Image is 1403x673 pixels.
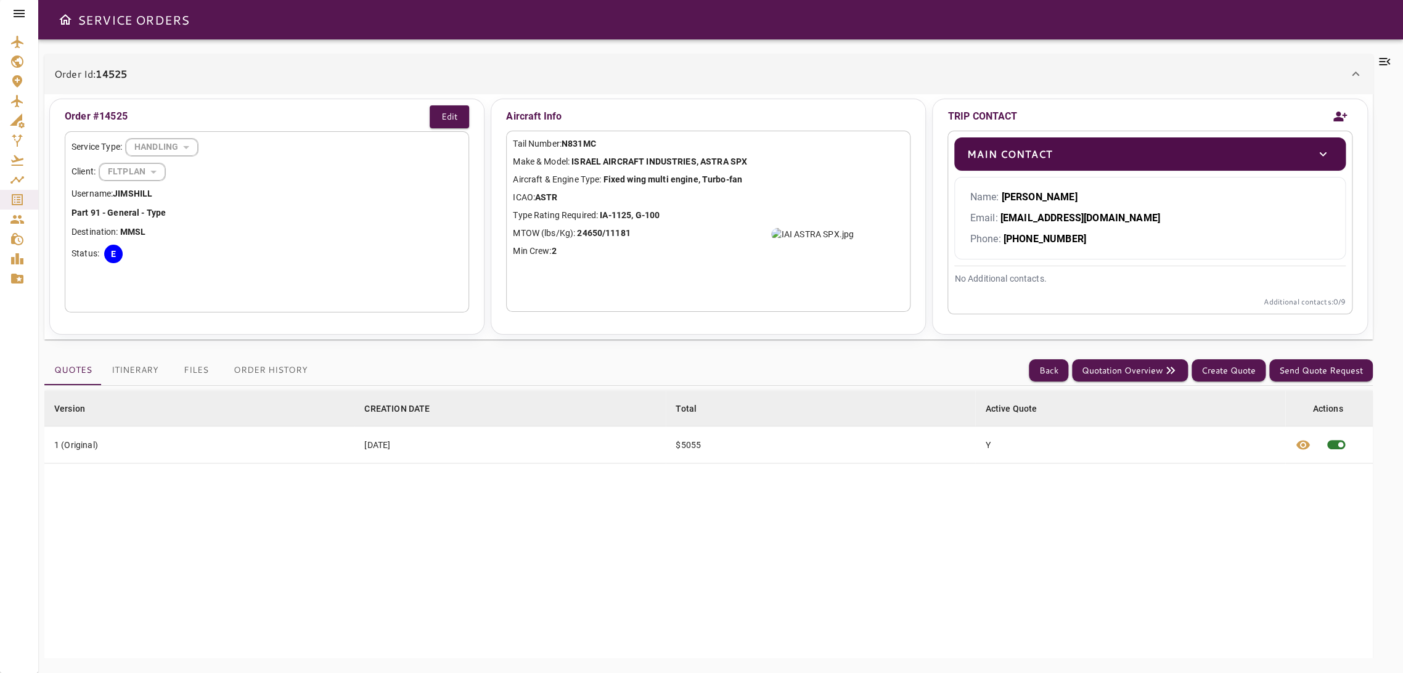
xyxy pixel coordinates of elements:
div: basic tabs example [44,356,317,385]
button: Open drawer [53,7,78,32]
div: Service Type: [72,138,462,157]
p: Aircraft Info [506,105,910,128]
span: visibility [1296,438,1311,452]
p: Name: [970,190,1330,205]
div: Version [54,401,85,416]
p: TRIP CONTACT [947,109,1017,124]
p: Username: [72,187,462,200]
div: Main Contacttoggle [954,137,1345,171]
td: Y [975,426,1285,463]
b: L [141,227,145,237]
button: Add new contact [1328,102,1352,131]
span: Total [676,401,713,416]
td: [DATE] [354,426,666,463]
p: Email: [970,211,1330,226]
b: JIMSHILL [113,189,152,198]
button: Quotes [44,356,102,385]
p: Aircraft & Engine Type: [513,173,904,186]
button: Back [1029,359,1068,382]
div: Total [676,401,697,416]
p: Tail Number: [513,137,904,150]
div: Order Id:14525 [44,54,1373,94]
button: View quote details [1288,426,1318,463]
p: Min Crew: [513,245,904,258]
span: Active Quote [985,401,1053,416]
div: Client: [72,163,462,181]
b: IA-1125, G-100 [600,210,660,220]
p: No Additional contacts. [954,272,1345,285]
button: Create Quote [1192,359,1266,382]
div: CREATION DATE [364,401,430,416]
b: [EMAIL_ADDRESS][DOMAIN_NAME] [1000,212,1160,224]
p: Status: [72,247,99,260]
div: HANDLING [126,131,198,163]
b: M [120,227,128,237]
button: Order History [224,356,317,385]
button: Files [168,356,224,385]
p: Make & Model: [513,155,904,168]
button: Itinerary [102,356,168,385]
b: M [128,227,135,237]
p: Destination: [72,226,462,239]
p: ICAO: [513,191,904,204]
b: N831MC [562,139,596,149]
div: E [104,245,123,263]
b: 24650/11181 [577,228,630,238]
p: Main Contact [967,147,1052,161]
button: toggle [1312,144,1333,165]
button: Edit [430,105,469,128]
button: Quotation Overview [1072,359,1188,382]
p: Order Id: [54,67,127,81]
button: Send Quote Request [1269,359,1373,382]
span: This quote is already active [1318,426,1354,463]
p: Part 91 - General - Type [72,206,462,219]
img: IAI ASTRA SPX.jpg [771,228,854,240]
b: ISRAEL AIRCRAFT INDUSTRIES, ASTRA SPX [571,157,747,166]
td: 1 (Original) [44,426,354,463]
b: 2 [551,246,556,256]
b: S [135,227,141,237]
b: Fixed wing multi engine, Turbo-fan [603,174,742,184]
span: Version [54,401,101,416]
h6: SERVICE ORDERS [78,10,189,30]
p: Phone: [970,232,1330,247]
span: CREATION DATE [364,401,446,416]
div: HANDLING [99,155,165,188]
p: Additional contacts: 0 /9 [954,296,1345,308]
b: [PHONE_NUMBER] [1004,233,1086,245]
div: Active Quote [985,401,1037,416]
p: MTOW (lbs/Kg): [513,227,904,240]
b: 14525 [96,67,127,81]
div: Order Id:14525 [44,94,1373,340]
b: [PERSON_NAME] [1001,191,1077,203]
p: Order #14525 [65,109,128,124]
p: Type Rating Required: [513,209,904,222]
b: ASTR [535,192,558,202]
td: $5055 [666,426,975,463]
